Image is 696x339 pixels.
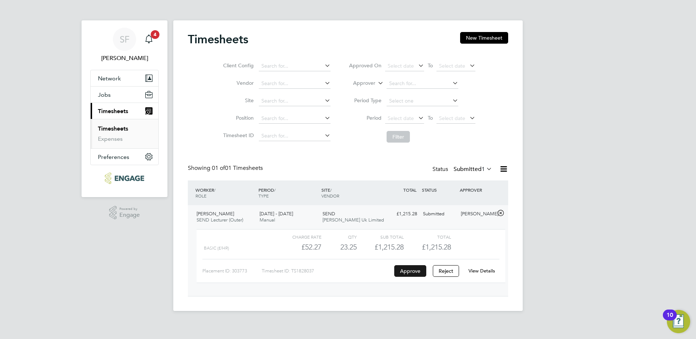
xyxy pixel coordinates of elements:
[212,164,225,172] span: 01 of
[388,115,414,121] span: Select date
[91,119,158,148] div: Timesheets
[221,115,254,121] label: Position
[667,315,673,324] div: 10
[439,115,465,121] span: Select date
[260,211,293,217] span: [DATE] - [DATE]
[188,164,264,172] div: Showing
[214,187,215,193] span: /
[320,183,383,202] div: SITE
[321,232,357,241] div: QTY
[105,172,144,184] img: ncclondon-logo-retina.png
[321,193,339,199] span: VENDOR
[204,246,229,251] span: Basic (£/HR)
[394,265,426,277] button: Approve
[259,96,331,106] input: Search for...
[221,132,254,139] label: Timesheet ID
[323,217,384,223] span: [PERSON_NAME] Uk Limited
[388,63,414,69] span: Select date
[120,35,130,44] span: SF
[202,265,262,277] div: Placement ID: 303773
[482,165,485,173] span: 1
[142,28,156,51] a: 4
[197,211,234,217] span: [PERSON_NAME]
[274,187,276,193] span: /
[257,183,320,202] div: PERIOD
[221,62,254,69] label: Client Config
[260,217,275,223] span: Manual
[468,268,495,274] a: View Details
[91,70,158,86] button: Network
[357,241,404,253] div: £1,215.28
[90,28,159,63] a: SF[PERSON_NAME]
[98,108,128,115] span: Timesheets
[259,131,331,141] input: Search for...
[188,32,248,47] h2: Timesheets
[91,149,158,165] button: Preferences
[349,115,381,121] label: Period
[221,97,254,104] label: Site
[420,183,458,196] div: STATUS
[330,187,332,193] span: /
[349,97,381,104] label: Period Type
[82,20,167,197] nav: Main navigation
[387,79,458,89] input: Search for...
[387,131,410,143] button: Filter
[98,75,121,82] span: Network
[667,310,690,333] button: Open Resource Center, 10 new notifications
[422,243,451,251] span: £1,215.28
[349,62,381,69] label: Approved On
[91,87,158,103] button: Jobs
[195,193,206,199] span: ROLE
[433,265,459,277] button: Reject
[258,193,269,199] span: TYPE
[119,206,140,212] span: Powered by
[119,212,140,218] span: Engage
[262,265,392,277] div: Timesheet ID: TS1828037
[458,183,496,196] div: APPROVER
[404,232,451,241] div: Total
[151,30,159,39] span: 4
[98,125,128,132] a: Timesheets
[323,211,335,217] span: SEND
[98,135,123,142] a: Expenses
[259,113,331,124] input: Search for...
[90,172,159,184] a: Go to home page
[274,232,321,241] div: Charge rate
[420,208,458,220] div: Submitted
[460,32,508,44] button: New Timesheet
[321,241,357,253] div: 23.25
[458,208,496,220] div: [PERSON_NAME]
[403,187,416,193] span: TOTAL
[357,232,404,241] div: Sub Total
[274,241,321,253] div: £52.27
[439,63,465,69] span: Select date
[109,206,140,220] a: Powered byEngage
[432,164,494,175] div: Status
[382,208,420,220] div: £1,215.28
[426,61,435,70] span: To
[90,54,159,63] span: Silvia Faja
[98,153,129,160] span: Preferences
[259,61,331,71] input: Search for...
[212,164,263,172] span: 01 Timesheets
[426,113,435,123] span: To
[387,96,458,106] input: Select one
[91,103,158,119] button: Timesheets
[259,79,331,89] input: Search for...
[343,80,375,87] label: Approver
[194,183,257,202] div: WORKER
[454,165,492,173] label: Submitted
[197,217,243,223] span: SEND Lecturer (Outer)
[98,91,111,98] span: Jobs
[221,80,254,86] label: Vendor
